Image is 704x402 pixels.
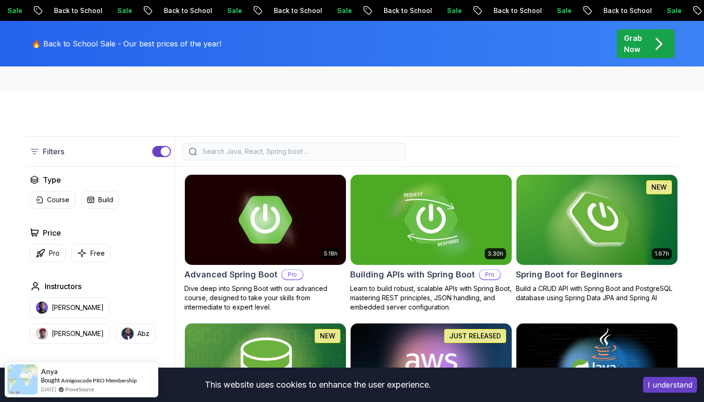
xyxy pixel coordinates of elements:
[43,146,64,157] p: Filters
[71,244,111,262] button: Free
[61,377,137,384] a: Amigoscode PRO Membership
[548,6,578,15] p: Sale
[7,364,38,395] img: provesource social proof notification image
[480,270,500,279] p: Pro
[595,6,658,15] p: Back to School
[658,6,688,15] p: Sale
[516,268,623,281] h2: Spring Boot for Beginners
[485,6,548,15] p: Back to School
[218,6,248,15] p: Sale
[98,195,113,204] p: Build
[487,250,503,257] p: 3.30h
[328,6,358,15] p: Sale
[320,331,335,341] p: NEW
[651,183,667,192] p: NEW
[155,6,218,15] p: Back to School
[643,377,697,393] button: Accept cookies
[52,329,104,338] p: [PERSON_NAME]
[7,375,629,395] div: This website uses cookies to enhance the user experience.
[438,6,468,15] p: Sale
[512,172,681,267] img: Spring Boot for Beginners card
[81,191,119,209] button: Build
[184,268,278,281] h2: Advanced Spring Boot
[41,368,58,376] span: Anya
[655,250,669,257] p: 1.67h
[375,6,438,15] p: Back to School
[65,385,94,393] a: ProveSource
[41,376,60,384] span: Bought
[122,328,134,340] img: instructor img
[32,38,221,49] p: 🔥 Back to School Sale - Our best prices of the year!
[185,175,346,265] img: Advanced Spring Boot card
[324,250,338,257] p: 5.18h
[45,6,108,15] p: Back to School
[201,147,400,156] input: Search Java, React, Spring boot ...
[30,323,110,344] button: instructor img[PERSON_NAME]
[41,385,56,393] span: [DATE]
[449,331,501,341] p: JUST RELEASED
[184,174,346,312] a: Advanced Spring Boot card5.18hAdvanced Spring BootProDive deep into Spring Boot with our advanced...
[52,303,104,312] p: [PERSON_NAME]
[43,227,61,238] h2: Price
[350,284,512,312] p: Learn to build robust, scalable APIs with Spring Boot, mastering REST principles, JSON handling, ...
[516,174,678,303] a: Spring Boot for Beginners card1.67hNEWSpring Boot for BeginnersBuild a CRUD API with Spring Boot ...
[624,33,642,55] p: Grab Now
[36,302,48,314] img: instructor img
[47,195,69,204] p: Course
[30,297,110,318] button: instructor img[PERSON_NAME]
[516,284,678,303] p: Build a CRUD API with Spring Boot and PostgreSQL database using Spring Data JPA and Spring AI
[351,175,512,265] img: Building APIs with Spring Boot card
[115,323,156,344] button: instructor imgAbz
[265,6,328,15] p: Back to School
[350,268,475,281] h2: Building APIs with Spring Boot
[49,249,60,258] p: Pro
[137,329,149,338] p: Abz
[36,328,48,340] img: instructor img
[282,270,303,279] p: Pro
[350,174,512,312] a: Building APIs with Spring Boot card3.30hBuilding APIs with Spring BootProLearn to build robust, s...
[30,191,75,209] button: Course
[184,284,346,312] p: Dive deep into Spring Boot with our advanced course, designed to take your skills from intermedia...
[45,281,81,292] h2: Instructors
[108,6,138,15] p: Sale
[43,174,61,185] h2: Type
[30,244,66,262] button: Pro
[90,249,105,258] p: Free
